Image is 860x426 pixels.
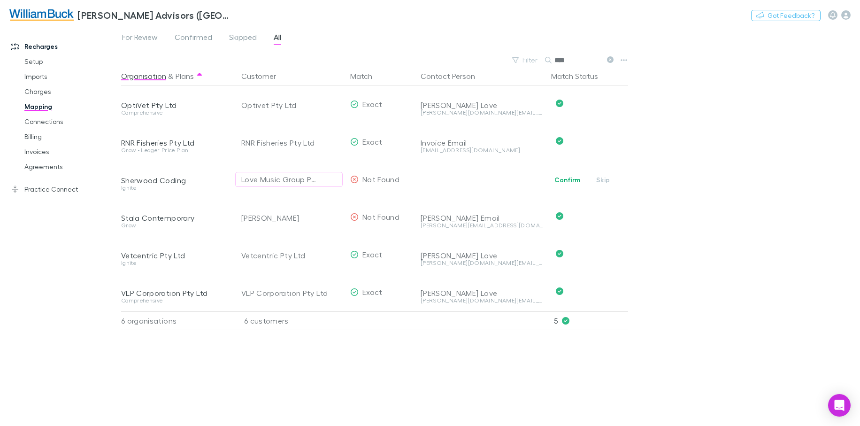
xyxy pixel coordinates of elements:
button: Match Status [551,67,609,85]
a: Mapping [15,99,126,114]
div: Stala Contemporary [121,213,230,223]
div: Vetcentric Pty Ltd [121,251,230,260]
div: & [121,67,230,85]
span: Skipped [229,32,257,45]
a: Charges [15,84,126,99]
div: 6 organisations [121,311,234,330]
svg: Confirmed [556,250,563,257]
div: [PERSON_NAME] Love [421,251,544,260]
button: Organisation [121,67,166,85]
div: Ignite [121,260,230,266]
span: All [274,32,281,45]
svg: Confirmed [556,137,563,145]
div: [PERSON_NAME] Email [421,213,544,223]
div: Grow [121,223,230,228]
div: [PERSON_NAME][DOMAIN_NAME][EMAIL_ADDRESS][DOMAIN_NAME] [421,110,544,116]
button: Match [350,67,384,85]
img: William Buck Advisors (WA) Pty Ltd's Logo [9,9,74,21]
div: VLP Corporation Pty Ltd [121,288,230,298]
a: Practice Connect [2,182,126,197]
div: [EMAIL_ADDRESS][DOMAIN_NAME] [421,147,544,153]
div: OptiVet Pty Ltd [121,101,230,110]
span: For Review [122,32,158,45]
a: Setup [15,54,126,69]
button: Skip [588,174,618,186]
div: Comprehensive [121,298,230,303]
div: Vetcentric Pty Ltd [241,237,343,274]
div: [PERSON_NAME] Love [421,288,544,298]
div: Grow • Ledger Price Plan [121,147,230,153]
button: Contact Person [421,67,486,85]
svg: Confirmed [556,100,563,107]
div: Optivet Pty Ltd [241,86,343,124]
button: Confirm [548,174,586,186]
span: Exact [362,287,383,296]
span: Not Found [362,175,399,184]
button: Love Music Group Pty Ltd [235,172,343,187]
a: Recharges [2,39,126,54]
button: Customer [241,67,287,85]
h3: [PERSON_NAME] Advisors ([GEOGRAPHIC_DATA]) Pty Ltd [77,9,233,21]
button: Plans [176,67,194,85]
div: [PERSON_NAME][DOMAIN_NAME][EMAIL_ADDRESS][DOMAIN_NAME] [421,298,544,303]
span: Exact [362,250,383,259]
a: Connections [15,114,126,129]
div: Comprehensive [121,110,230,116]
div: RNR Fisheries Pty Ltd [121,138,230,147]
span: Exact [362,100,383,108]
a: Agreements [15,159,126,174]
a: Billing [15,129,126,144]
div: [PERSON_NAME][EMAIL_ADDRESS][DOMAIN_NAME] [421,223,544,228]
div: Sherwood Coding [121,176,230,185]
span: Not Found [362,212,399,221]
a: [PERSON_NAME] Advisors ([GEOGRAPHIC_DATA]) Pty Ltd [4,4,238,26]
div: Invoice Email [421,138,544,147]
svg: Confirmed [556,212,563,220]
div: RNR Fisheries Pty Ltd [241,124,343,162]
div: Ignite [121,185,230,191]
svg: Confirmed [556,287,563,295]
div: [PERSON_NAME][DOMAIN_NAME][EMAIL_ADDRESS][DOMAIN_NAME] [421,260,544,266]
span: Confirmed [175,32,212,45]
div: [PERSON_NAME] [241,199,343,237]
div: 6 customers [234,311,346,330]
div: Love Music Group Pty Ltd [241,174,318,185]
button: Got Feedback? [751,10,821,21]
p: 5 [554,312,628,330]
div: Open Intercom Messenger [828,394,851,417]
span: Exact [362,137,383,146]
button: Filter [507,54,543,66]
div: VLP Corporation Pty Ltd [241,274,343,312]
a: Imports [15,69,126,84]
div: [PERSON_NAME] Love [421,101,544,110]
a: Invoices [15,144,126,159]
